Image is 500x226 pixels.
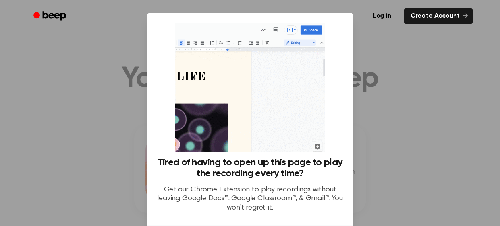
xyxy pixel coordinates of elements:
[157,157,344,179] h3: Tired of having to open up this page to play the recording every time?
[404,8,473,24] a: Create Account
[157,185,344,213] p: Get our Chrome Extension to play recordings without leaving Google Docs™, Google Classroom™, & Gm...
[28,8,73,24] a: Beep
[175,23,325,152] img: Beep extension in action
[365,7,399,25] a: Log in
